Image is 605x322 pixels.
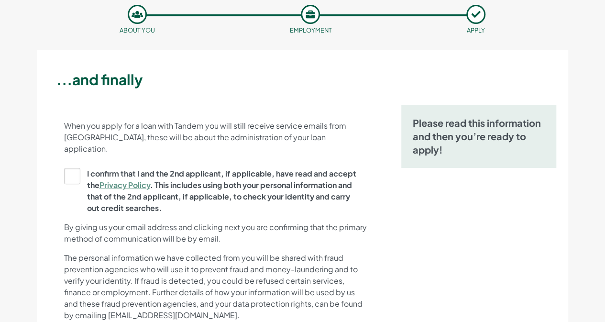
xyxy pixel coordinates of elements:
small: About you [120,26,155,34]
p: The personal information we have collected from you will be shared with fraud prevention agencies... [64,252,367,321]
h5: Please read this information and then you’re ready to apply! [413,116,545,156]
label: I confirm that I and the 2nd applicant, if applicable, have read and accept the . This includes u... [64,168,361,214]
small: Employment [289,26,331,34]
small: APPLY [467,26,485,34]
p: When you apply for a loan with Tandem you will still receive service emails from [GEOGRAPHIC_DATA... [64,120,367,155]
h3: ...and finally [56,69,564,89]
p: By giving us your email address and clicking next you are confirming that the primary method of c... [64,222,367,244]
a: Privacy Policy [99,180,150,190]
